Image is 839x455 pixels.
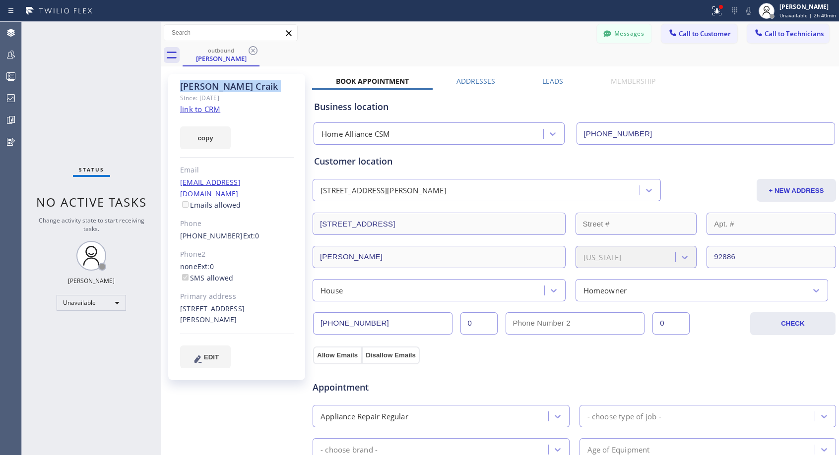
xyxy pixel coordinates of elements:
a: [PHONE_NUMBER] [180,231,243,240]
div: Home Alliance CSM [322,128,390,140]
div: Mike Craik [184,44,258,65]
label: Emails allowed [180,200,241,210]
span: EDIT [204,353,219,361]
div: Primary address [180,291,294,302]
span: Call to Customer [679,29,731,38]
button: CHECK [750,312,836,335]
span: Unavailable | 2h 40min [779,12,836,19]
div: Email [180,165,294,176]
div: House [321,284,343,296]
span: No active tasks [36,194,147,210]
div: Unavailable [57,295,126,311]
div: Customer location [314,155,835,168]
div: Business location [314,100,835,114]
span: Status [79,166,104,173]
a: [EMAIL_ADDRESS][DOMAIN_NAME] [180,177,241,198]
label: Membership [611,76,655,86]
input: Street # [576,213,697,235]
input: Phone Number [313,312,452,335]
div: Homeowner [583,284,627,296]
div: none [180,261,294,284]
input: Ext. 2 [652,312,690,335]
div: [STREET_ADDRESS][PERSON_NAME] [180,303,294,326]
input: Phone Number 2 [506,312,645,335]
button: Allow Emails [313,346,362,364]
span: Call to Technicians [765,29,824,38]
input: Apt. # [707,213,836,235]
button: Call to Technicians [747,24,829,43]
label: Leads [542,76,563,86]
span: Appointment [313,381,486,394]
span: Ext: 0 [197,262,214,271]
span: Change activity state to start receiving tasks. [39,216,144,233]
span: Ext: 0 [243,231,259,240]
a: link to CRM [180,104,220,114]
div: Phone [180,218,294,229]
div: [PERSON_NAME] [184,54,258,63]
div: [PERSON_NAME] [68,277,115,285]
input: ZIP [707,246,836,268]
label: Book Appointment [336,76,409,86]
input: Ext. [460,312,498,335]
div: Phone2 [180,249,294,260]
input: Phone Number [577,122,836,145]
button: + NEW ADDRESS [757,179,836,202]
div: [STREET_ADDRESS][PERSON_NAME] [321,185,447,196]
div: Age of Equipment [587,444,650,455]
div: outbound [184,47,258,54]
div: [PERSON_NAME] Craik [180,81,294,92]
label: Addresses [456,76,495,86]
button: copy [180,126,231,149]
div: [PERSON_NAME] [779,2,836,11]
div: - choose brand - [321,444,378,455]
input: Address [313,213,566,235]
button: Mute [742,4,756,18]
label: SMS allowed [180,273,233,283]
button: Disallow Emails [362,346,420,364]
div: Since: [DATE] [180,92,294,104]
div: - choose type of job - [587,410,661,422]
button: EDIT [180,345,231,368]
input: City [313,246,566,268]
div: Appliance Repair Regular [321,410,408,422]
input: Emails allowed [182,201,189,208]
button: Messages [597,24,651,43]
button: Call to Customer [661,24,737,43]
input: SMS allowed [182,274,189,281]
input: Search [164,25,297,41]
